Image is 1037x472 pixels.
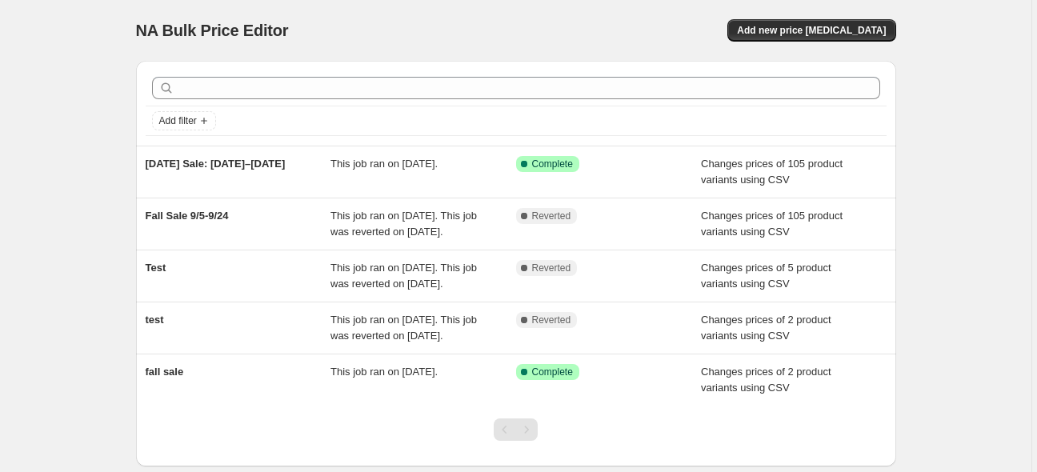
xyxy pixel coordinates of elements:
[152,111,216,130] button: Add filter
[159,114,197,127] span: Add filter
[146,366,184,378] span: fall sale
[701,366,831,394] span: Changes prices of 2 product variants using CSV
[330,158,438,170] span: This job ran on [DATE].
[532,314,571,326] span: Reverted
[330,314,477,342] span: This job ran on [DATE]. This job was reverted on [DATE].
[330,366,438,378] span: This job ran on [DATE].
[532,262,571,274] span: Reverted
[701,158,843,186] span: Changes prices of 105 product variants using CSV
[532,366,573,378] span: Complete
[737,24,886,37] span: Add new price [MEDICAL_DATA]
[532,210,571,222] span: Reverted
[701,262,831,290] span: Changes prices of 5 product variants using CSV
[701,210,843,238] span: Changes prices of 105 product variants using CSV
[532,158,573,170] span: Complete
[494,418,538,441] nav: Pagination
[146,314,164,326] span: test
[330,262,477,290] span: This job ran on [DATE]. This job was reverted on [DATE].
[330,210,477,238] span: This job ran on [DATE]. This job was reverted on [DATE].
[146,262,166,274] span: Test
[701,314,831,342] span: Changes prices of 2 product variants using CSV
[727,19,895,42] button: Add new price [MEDICAL_DATA]
[146,158,286,170] span: [DATE] Sale: [DATE]–[DATE]
[146,210,229,222] span: Fall Sale 9/5-9/24
[136,22,289,39] span: NA Bulk Price Editor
